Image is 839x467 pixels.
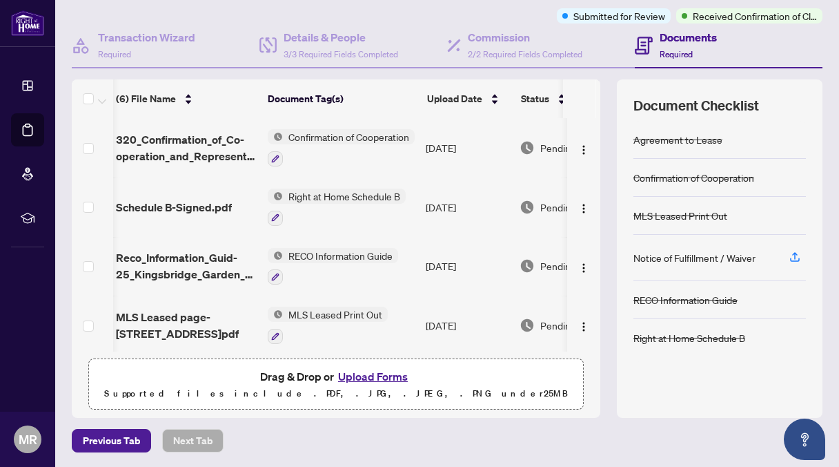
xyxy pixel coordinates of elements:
img: Logo [578,263,589,274]
div: Notice of Fulfillment / Waiver [633,250,756,265]
span: 2/2 Required Fields Completed [468,49,582,59]
span: Schedule B-Signed.pdf [116,199,232,216]
span: RECO Information Guide [283,248,398,263]
img: Status Icon [268,307,283,322]
button: Logo [573,196,595,218]
img: Document Status [520,318,535,333]
h4: Transaction Wizard [98,29,195,46]
span: 3/3 Required Fields Completed [284,49,398,59]
div: Right at Home Schedule B [633,330,745,345]
img: Document Status [520,200,535,215]
span: Drag & Drop or [260,368,412,385]
span: Reco_Information_Guid-25_Kingsbridge_Garden_Cir__919.pdf [116,249,257,283]
button: Status IconRight at Home Schedule B [268,189,406,226]
button: Next Tab [162,429,224,452]
img: Logo [578,321,589,332]
span: 320_Confirmation_of_Co-operation_and_Representation_-_Buyer_Seller_-_PropTx-[PERSON_NAME] 2.pdf [116,131,257,164]
span: MLS Leased Print Out [283,307,388,322]
button: Status IconConfirmation of Cooperation [268,129,415,166]
h4: Commission [468,29,582,46]
div: MLS Leased Print Out [633,208,727,223]
th: Status [515,79,633,118]
button: Logo [573,314,595,336]
span: Pending Review [540,258,609,274]
button: Status IconRECO Information Guide [268,248,398,285]
th: Upload Date [422,79,515,118]
span: Required [98,49,131,59]
td: [DATE] [420,296,514,355]
h4: Documents [660,29,717,46]
th: Document Tag(s) [262,79,422,118]
img: logo [11,10,44,36]
button: Upload Forms [334,368,412,385]
p: Supported files include .PDF, .JPG, .JPEG, .PNG under 25 MB [97,385,575,402]
td: [DATE] [420,178,514,237]
button: Previous Tab [72,429,151,452]
img: Status Icon [268,129,283,144]
img: Logo [578,203,589,214]
span: Submitted for Review [573,8,665,23]
span: Pending Review [540,140,609,155]
span: Document Checklist [633,96,759,115]
button: Logo [573,255,595,277]
span: Required [660,49,693,59]
td: [DATE] [420,237,514,296]
span: Upload Date [427,91,482,106]
span: Received Confirmation of Closing [693,8,817,23]
img: Logo [578,144,589,155]
span: MLS Leased page-[STREET_ADDRESS]pdf [116,309,257,342]
span: Status [521,91,549,106]
span: Confirmation of Cooperation [283,129,415,144]
h4: Details & People [284,29,398,46]
span: Right at Home Schedule B [283,189,406,204]
img: Status Icon [268,189,283,204]
span: (6) File Name [116,91,176,106]
button: Open asap [784,419,825,460]
div: Agreement to Lease [633,132,722,147]
td: [DATE] [420,118,514,178]
div: RECO Information Guide [633,292,738,307]
span: Pending Review [540,318,609,333]
button: Status IconMLS Leased Print Out [268,307,388,344]
div: Confirmation of Cooperation [633,170,754,185]
span: Previous Tab [83,430,140,452]
img: Document Status [520,258,535,274]
span: MR [19,430,37,449]
span: Pending Review [540,200,609,215]
img: Document Status [520,140,535,155]
img: Status Icon [268,248,283,263]
th: (6) File Name [110,79,262,118]
button: Logo [573,137,595,159]
span: Drag & Drop orUpload FormsSupported files include .PDF, .JPG, .JPEG, .PNG under25MB [89,359,583,410]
